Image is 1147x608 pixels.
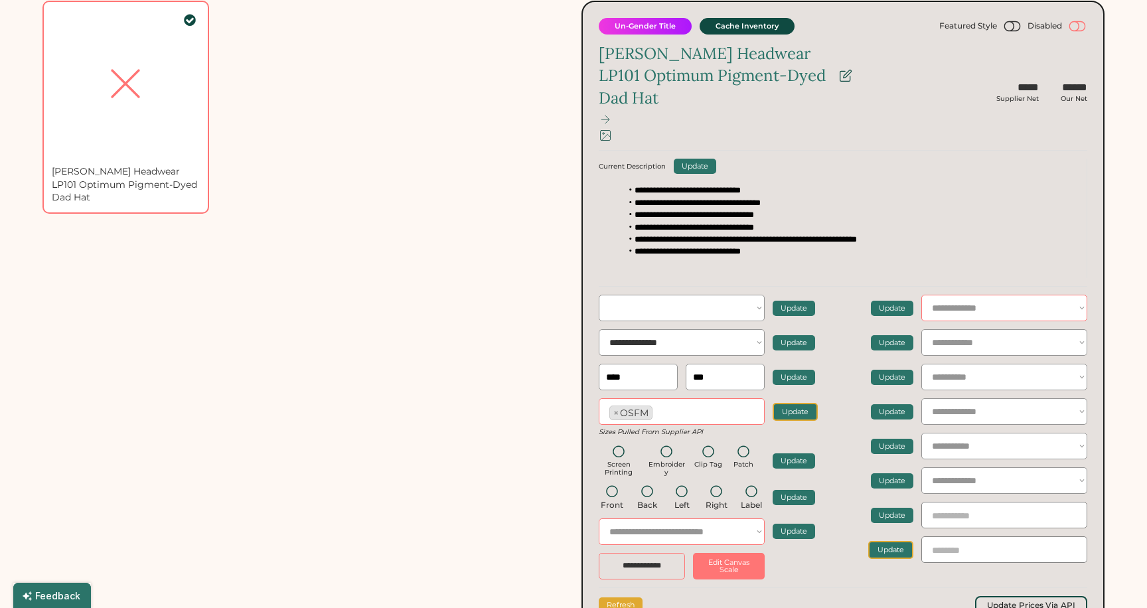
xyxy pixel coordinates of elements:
[613,408,619,418] span: ×
[601,500,623,510] div: Front
[939,21,997,32] div: Featured Style
[773,403,818,421] button: Update
[674,159,716,174] button: Update
[871,301,913,316] button: Update
[773,490,815,505] button: Update
[1028,21,1062,32] div: Disabled
[599,162,666,171] div: Current Description
[871,404,913,419] button: Update
[773,301,815,316] button: Update
[773,453,815,469] button: Update
[700,18,795,35] button: Cache Inventory
[871,439,913,454] button: Update
[773,370,815,385] button: Update
[868,541,913,559] button: Update
[599,427,703,437] div: Sizes Pulled From Supplier API
[773,524,815,539] button: Update
[694,461,722,469] div: Clip Tag
[730,461,757,469] div: Patch
[773,335,815,350] button: Update
[706,500,727,510] div: Right
[647,461,686,477] div: Embroidery
[52,165,200,204] div: [PERSON_NAME] Headwear LP101 Optimum Pigment-Dyed Dad Hat
[599,18,692,35] button: Un-Gender Title
[693,553,765,579] button: Edit Canvas Scale
[637,500,657,510] div: Back
[674,500,690,510] div: Left
[871,335,913,350] button: Update
[1061,94,1087,104] div: Our Net
[871,508,913,523] button: Update
[599,461,639,477] div: Screen Printing
[52,10,200,158] img: yH5BAEAAAAALAAAAAABAAEAAAIBRAA7
[871,473,913,489] button: Update
[871,370,913,385] button: Update
[741,500,762,510] div: Label
[599,42,831,110] div: [PERSON_NAME] Headwear LP101 Optimum Pigment-Dyed Dad Hat
[996,94,1039,104] div: Supplier Net
[609,406,652,420] li: OSFM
